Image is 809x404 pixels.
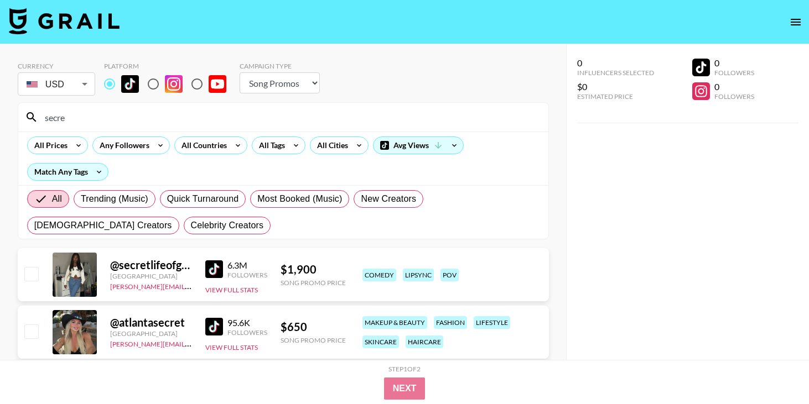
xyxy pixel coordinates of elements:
img: TikTok [205,318,223,335]
img: Instagram [165,75,183,93]
img: TikTok [205,260,223,278]
span: Celebrity Creators [191,219,264,232]
div: 6.3M [227,260,267,271]
img: YouTube [209,75,226,93]
span: Trending (Music) [81,192,148,206]
div: [GEOGRAPHIC_DATA] [110,329,192,338]
div: [GEOGRAPHIC_DATA] [110,272,192,280]
div: Followers [227,328,267,337]
div: $ 650 [281,320,346,334]
div: @ atlantasecret [110,316,192,329]
div: lifestyle [474,316,510,329]
span: All [52,192,62,206]
div: Avg Views [374,137,463,154]
div: Campaign Type [240,62,320,70]
span: New Creators [361,192,416,206]
span: [DEMOGRAPHIC_DATA] Creators [34,219,172,232]
div: All Tags [252,137,287,154]
div: Step 1 of 2 [388,365,421,373]
div: Followers [714,69,754,77]
div: comedy [362,269,396,281]
div: $0 [577,81,654,92]
div: Currency [18,62,95,70]
div: Estimated Price [577,92,654,101]
div: pov [440,269,459,281]
div: lipsync [403,269,434,281]
button: Next [384,377,426,400]
div: 0 [714,81,754,92]
div: fashion [434,316,467,329]
div: @ secretlifeofgigii [110,258,192,272]
div: All Prices [28,137,70,154]
div: Followers [227,271,267,279]
span: Most Booked (Music) [257,192,342,206]
div: Any Followers [93,137,152,154]
div: Song Promo Price [281,336,346,344]
button: View Full Stats [205,343,258,351]
span: Quick Turnaround [167,192,239,206]
div: USD [20,75,93,94]
input: Search by User Name [38,108,542,126]
button: open drawer [785,11,807,33]
div: 95.6K [227,317,267,328]
div: skincare [362,335,399,348]
div: Platform [104,62,235,70]
div: Match Any Tags [28,164,108,180]
div: 0 [577,57,654,69]
div: All Cities [310,137,350,154]
a: [PERSON_NAME][EMAIL_ADDRESS][PERSON_NAME][PERSON_NAME][DOMAIN_NAME] [110,280,379,291]
button: View Full Stats [205,286,258,294]
img: TikTok [121,75,139,93]
div: $ 1,900 [281,263,346,276]
a: [PERSON_NAME][EMAIL_ADDRESS][PERSON_NAME][DOMAIN_NAME] [110,338,326,348]
div: All Countries [175,137,229,154]
div: Influencers Selected [577,69,654,77]
div: Song Promo Price [281,279,346,287]
img: Grail Talent [9,8,120,34]
div: haircare [406,335,443,348]
div: 0 [714,57,754,69]
div: Followers [714,92,754,101]
div: makeup & beauty [362,316,427,329]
